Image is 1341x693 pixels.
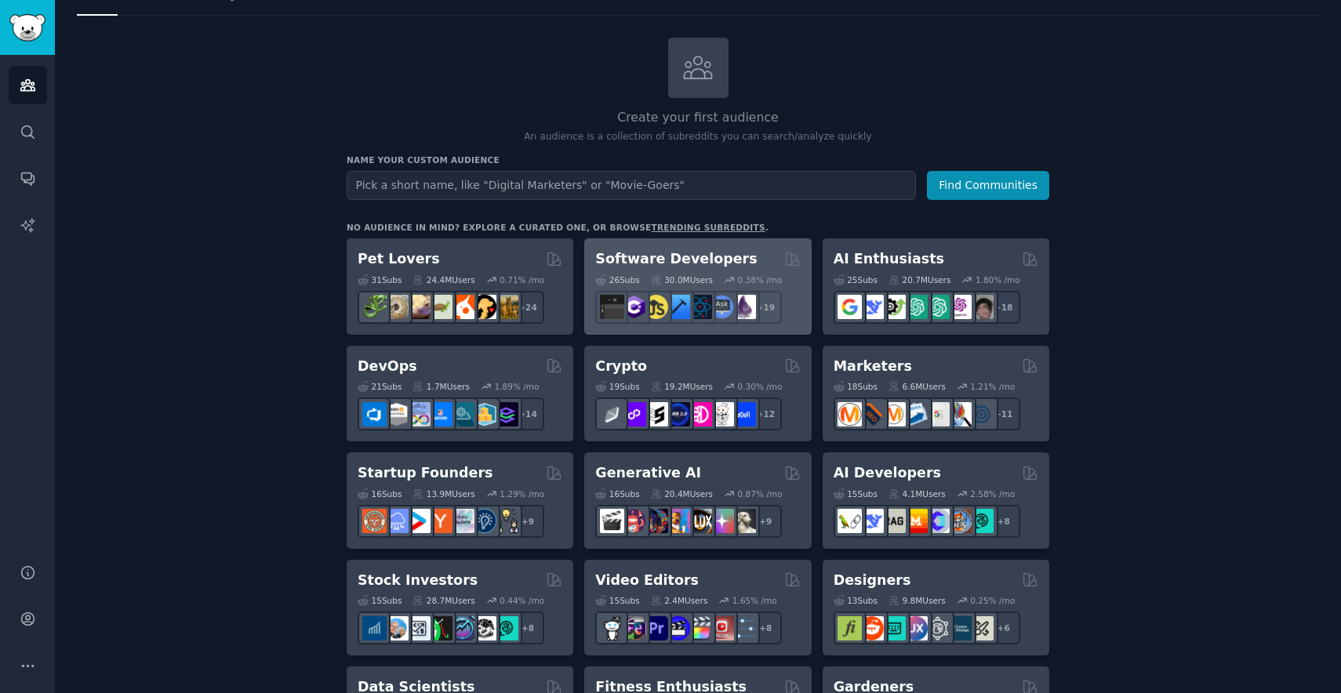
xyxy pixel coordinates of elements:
[834,357,912,376] h2: Marketers
[644,295,668,319] img: learnjavascript
[412,595,474,606] div: 28.7M Users
[494,295,518,319] img: dogbreed
[834,463,941,483] h2: AI Developers
[889,381,946,392] div: 6.6M Users
[358,249,440,269] h2: Pet Lovers
[969,509,994,533] img: AIDevelopersSociety
[834,571,911,590] h2: Designers
[428,509,452,533] img: ycombinator
[384,295,409,319] img: ballpython
[362,402,387,426] img: azuredevops
[406,402,431,426] img: Docker_DevOps
[903,402,928,426] img: Emailmarketing
[600,509,624,533] img: aivideo
[651,488,713,499] div: 20.4M Users
[834,488,878,499] div: 15 Sub s
[987,397,1020,430] div: + 11
[511,611,544,644] div: + 8
[838,402,862,426] img: content_marketing
[9,14,45,42] img: GummySearch logo
[710,402,734,426] img: CryptoNews
[970,381,1015,392] div: 1.21 % /mo
[450,295,474,319] img: cockatiel
[472,509,496,533] img: Entrepreneurship
[889,595,946,606] div: 9.8M Users
[494,616,518,640] img: technicalanalysis
[511,505,544,538] div: + 9
[347,154,1049,165] h3: Name your custom audience
[881,616,906,640] img: UI_Design
[666,295,690,319] img: iOSProgramming
[925,509,950,533] img: OpenSourceAI
[622,616,646,640] img: editors
[947,509,972,533] img: llmops
[595,357,647,376] h2: Crypto
[651,223,765,232] a: trending subreddits
[494,402,518,426] img: PlatformEngineers
[358,357,417,376] h2: DevOps
[362,509,387,533] img: EntrepreneurRideAlong
[511,397,544,430] div: + 14
[651,274,713,285] div: 30.0M Users
[622,402,646,426] img: 0xPolygon
[732,616,756,640] img: postproduction
[450,509,474,533] img: indiehackers
[600,402,624,426] img: ethfinance
[688,295,712,319] img: reactnative
[987,291,1020,324] div: + 18
[595,463,701,483] h2: Generative AI
[666,616,690,640] img: VideoEditors
[500,274,544,285] div: 0.71 % /mo
[969,402,994,426] img: OnlineMarketing
[732,595,777,606] div: 1.65 % /mo
[749,397,782,430] div: + 12
[412,381,470,392] div: 1.7M Users
[472,402,496,426] img: aws_cdk
[428,616,452,640] img: Trading
[450,402,474,426] img: platformengineering
[970,595,1015,606] div: 0.25 % /mo
[428,295,452,319] img: turtle
[976,274,1020,285] div: 1.80 % /mo
[859,616,884,640] img: logodesign
[838,295,862,319] img: GoogleGeminiAI
[732,295,756,319] img: elixir
[358,274,402,285] div: 31 Sub s
[428,402,452,426] img: DevOpsLinks
[927,171,1049,200] button: Find Communities
[889,488,946,499] div: 4.1M Users
[347,171,916,200] input: Pick a short name, like "Digital Marketers" or "Movie-Goers"
[495,381,540,392] div: 1.89 % /mo
[903,509,928,533] img: MistralAI
[406,616,431,640] img: Forex
[749,611,782,644] div: + 8
[347,130,1049,144] p: An audience is a collection of subreddits you can search/analyze quickly
[358,488,402,499] div: 16 Sub s
[987,611,1020,644] div: + 6
[600,295,624,319] img: software
[358,571,478,590] h2: Stock Investors
[595,249,757,269] h2: Software Developers
[947,402,972,426] img: MarketingResearch
[881,402,906,426] img: AskMarketing
[494,509,518,533] img: growmybusiness
[903,295,928,319] img: chatgpt_promptDesign
[347,222,769,233] div: No audience in mind? Explore a curated one, or browse .
[859,509,884,533] img: DeepSeek
[384,616,409,640] img: ValueInvesting
[622,509,646,533] img: dalle2
[889,274,950,285] div: 20.7M Users
[688,616,712,640] img: finalcutpro
[500,488,544,499] div: 1.29 % /mo
[644,402,668,426] img: ethstaker
[362,295,387,319] img: herpetology
[347,108,1049,128] h2: Create your first audience
[738,274,783,285] div: 0.38 % /mo
[738,381,783,392] div: 0.30 % /mo
[450,616,474,640] img: StocksAndTrading
[595,571,699,590] h2: Video Editors
[651,381,713,392] div: 19.2M Users
[406,509,431,533] img: startup
[412,488,474,499] div: 13.9M Users
[732,509,756,533] img: DreamBooth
